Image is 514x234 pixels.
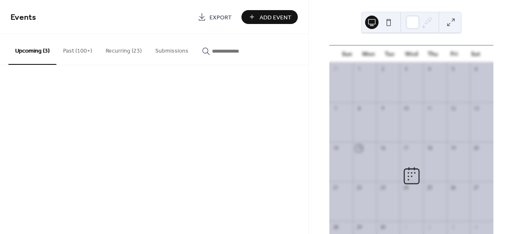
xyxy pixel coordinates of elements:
div: 2 [426,224,433,231]
div: Tue [379,45,400,63]
div: 29 [355,224,363,231]
div: 28 [332,224,339,231]
button: Upcoming (3) [8,34,56,65]
div: 7 [332,105,339,112]
div: 3 [403,66,410,73]
span: Add Event [260,13,291,22]
div: Mon [358,45,379,63]
div: 4 [426,66,433,73]
div: 8 [355,105,363,112]
div: 1 [355,66,363,73]
div: 27 [473,184,480,191]
div: 31 [332,66,339,73]
div: 2 [379,66,386,73]
div: 18 [426,145,433,152]
div: 6 [473,66,480,73]
div: 14 [332,145,339,152]
span: Export [209,13,232,22]
div: Wed [401,45,422,63]
div: 17 [403,145,410,152]
div: 30 [379,224,386,231]
div: Sat [465,45,487,63]
div: 11 [426,105,433,112]
div: 12 [449,105,456,112]
div: 9 [379,105,386,112]
div: 10 [403,105,410,112]
button: Past (100+) [56,34,99,64]
div: 3 [449,224,456,231]
div: 1 [403,224,410,231]
button: Submissions [148,34,195,64]
span: Events [11,9,36,26]
div: 21 [332,184,339,191]
div: 26 [449,184,456,191]
div: 19 [449,145,456,152]
div: 22 [355,184,363,191]
div: 24 [403,184,410,191]
div: 25 [426,184,433,191]
a: Export [191,10,238,24]
div: Thu [422,45,444,63]
div: 23 [379,184,386,191]
div: 13 [473,105,480,112]
button: Add Event [241,10,298,24]
div: 4 [473,224,480,231]
div: 16 [379,145,386,152]
div: 15 [355,145,363,152]
div: 20 [473,145,480,152]
div: 5 [449,66,456,73]
div: Sun [336,45,358,63]
div: Fri [444,45,465,63]
button: Recurring (23) [99,34,148,64]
